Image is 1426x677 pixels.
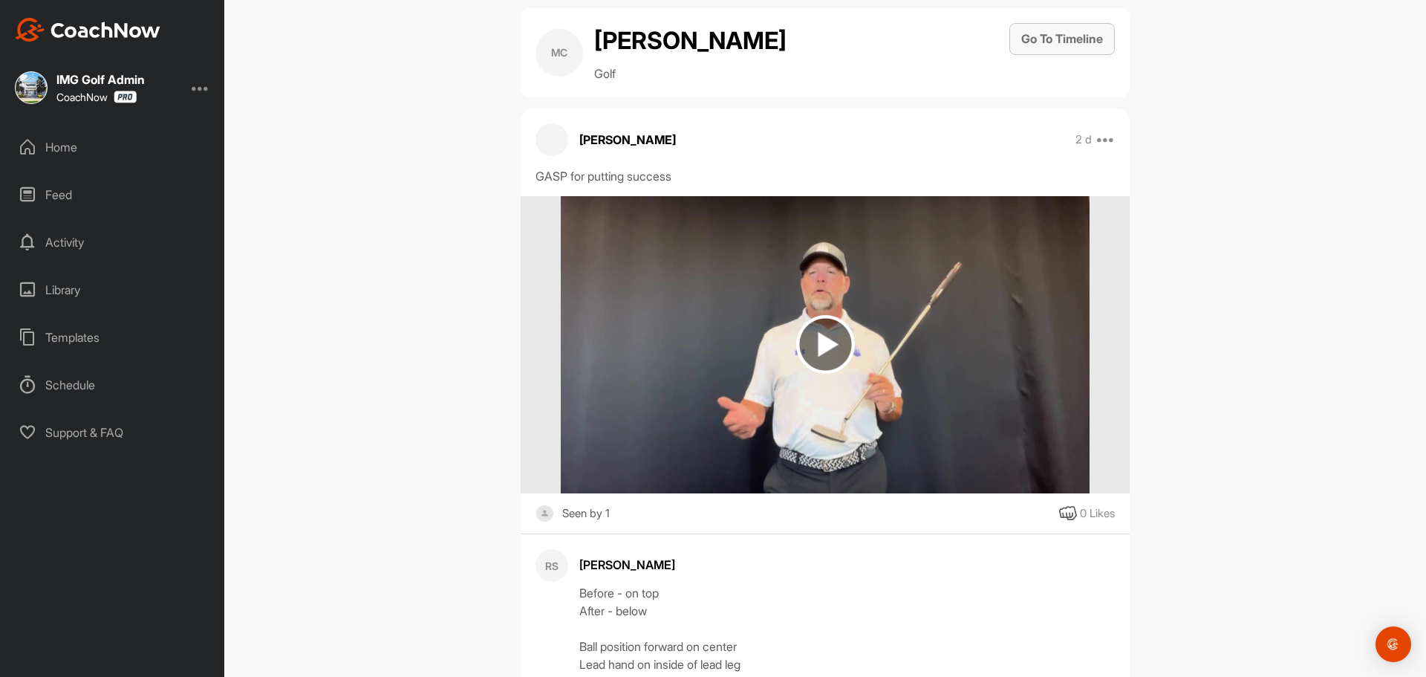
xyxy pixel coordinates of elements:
div: Library [8,271,218,308]
div: Schedule [8,366,218,404]
div: Seen by 1 [562,505,610,523]
button: Go To Timeline [1009,23,1115,55]
div: Templates [8,319,218,356]
div: [PERSON_NAME] [579,556,1115,574]
div: Open Intercom Messenger [1375,626,1411,662]
div: Activity [8,224,218,261]
div: IMG Golf Admin [56,74,145,85]
div: Before - on top After - below Ball position forward on center Lead hand on inside of lead leg [579,584,1115,673]
div: 0 Likes [1080,505,1115,522]
img: media [561,196,1089,493]
div: Home [8,129,218,166]
h2: [PERSON_NAME] [594,23,787,59]
p: Golf [594,65,787,82]
img: square_e24ab7e1e8666c6ba6e3f1b6a9a0c7eb.jpg [15,71,48,104]
a: Go To Timeline [1009,23,1115,82]
div: MC [535,29,583,77]
div: CoachNow [56,91,137,103]
p: 2 d [1075,132,1092,147]
img: square_default-ef6cabf814de5a2bf16c804365e32c732080f9872bdf737d349900a9daf73cf9.png [535,505,554,523]
div: Feed [8,176,218,213]
p: [PERSON_NAME] [579,131,676,149]
img: play [796,315,855,374]
div: RS [535,549,568,582]
img: CoachNow [15,18,160,42]
div: GASP for putting success [535,167,1115,185]
img: CoachNow Pro [114,91,137,103]
div: Support & FAQ [8,414,218,451]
